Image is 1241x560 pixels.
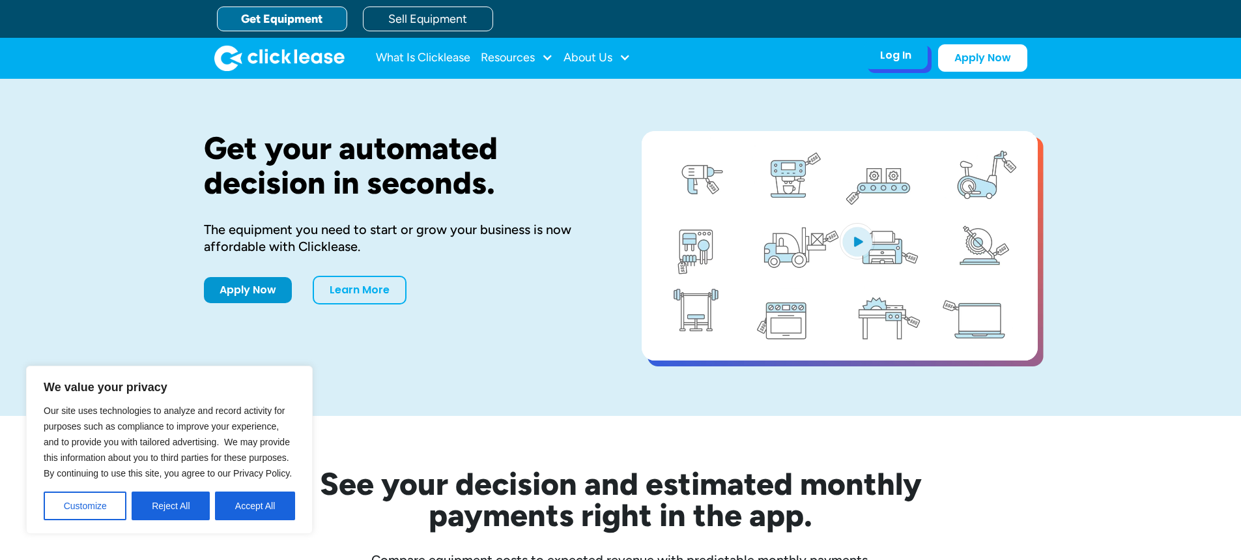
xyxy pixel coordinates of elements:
[215,492,295,520] button: Accept All
[256,468,986,531] h2: See your decision and estimated monthly payments right in the app.
[376,45,470,71] a: What Is Clicklease
[214,45,345,71] img: Clicklease logo
[44,492,126,520] button: Customize
[840,223,875,259] img: Blue play button logo on a light blue circular background
[26,366,313,534] div: We value your privacy
[880,49,911,62] div: Log In
[563,45,631,71] div: About Us
[313,276,407,304] a: Learn More
[204,221,600,255] div: The equipment you need to start or grow your business is now affordable with Clicklease.
[44,379,295,395] p: We value your privacy
[642,131,1038,361] a: open lightbox
[44,405,292,479] span: Our site uses technologies to analyze and record activity for purposes such as compliance to impr...
[204,131,600,200] h1: Get your automated decision in seconds.
[938,44,1027,72] a: Apply Now
[481,45,553,71] div: Resources
[204,277,292,303] a: Apply Now
[217,7,347,31] a: Get Equipment
[132,492,210,520] button: Reject All
[363,7,493,31] a: Sell Equipment
[214,45,345,71] a: home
